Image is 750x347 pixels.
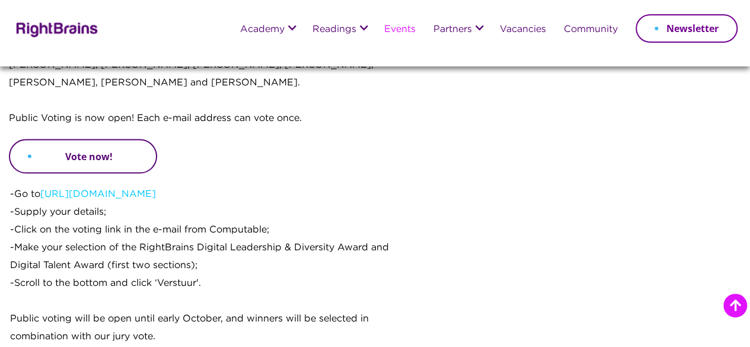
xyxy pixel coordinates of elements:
[564,25,618,35] a: Community
[40,189,156,198] a: [URL][DOMAIN_NAME]
[240,25,285,35] a: Academy
[500,25,546,35] a: Vacancies
[636,14,738,43] a: Newsletter
[384,25,416,35] a: Events
[12,20,98,37] img: Rightbrains
[312,25,356,35] a: Readings
[433,25,472,35] a: Partners
[9,139,157,173] a: Vote now!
